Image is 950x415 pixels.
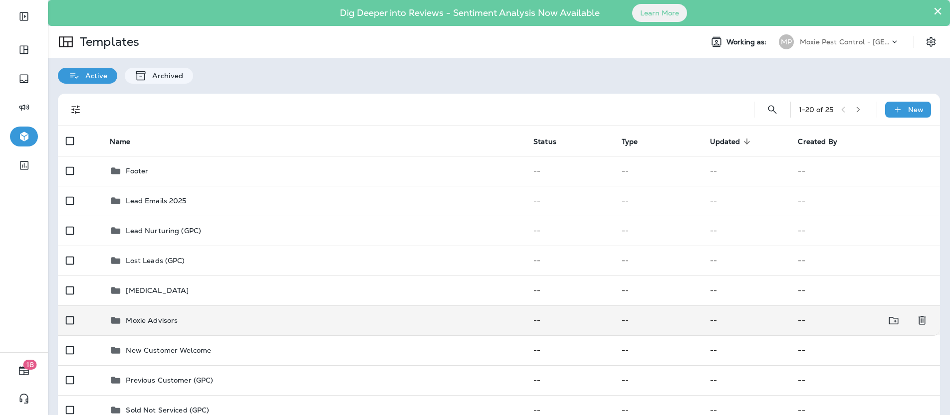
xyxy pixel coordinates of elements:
[622,138,638,146] span: Type
[525,246,614,276] td: --
[147,72,183,80] p: Archived
[799,106,833,114] div: 1 - 20 of 25
[126,286,189,294] p: [MEDICAL_DATA]
[10,6,38,26] button: Expand Sidebar
[710,138,740,146] span: Updated
[622,137,651,146] span: Type
[126,227,201,235] p: Lead Nurturing (GPC)
[126,316,178,324] p: Moxie Advisors
[525,305,614,335] td: --
[779,34,794,49] div: MP
[126,406,209,414] p: Sold Not Serviced (GPC)
[311,11,629,14] p: Dig Deeper into Reviews - Sentiment Analysis Now Available
[726,38,769,46] span: Working as:
[702,186,790,216] td: --
[884,310,904,331] button: Move to folder
[702,365,790,395] td: --
[80,72,107,80] p: Active
[614,246,702,276] td: --
[614,276,702,305] td: --
[126,257,185,265] p: Lost Leads (GPC)
[614,156,702,186] td: --
[790,305,896,335] td: --
[533,137,569,146] span: Status
[912,310,932,331] button: Delete
[614,335,702,365] td: --
[525,186,614,216] td: --
[66,100,86,120] button: Filters
[614,305,702,335] td: --
[23,360,37,370] span: 18
[790,276,940,305] td: --
[798,137,850,146] span: Created By
[525,216,614,246] td: --
[525,365,614,395] td: --
[525,156,614,186] td: --
[798,138,837,146] span: Created By
[702,156,790,186] td: --
[533,138,556,146] span: Status
[614,365,702,395] td: --
[762,100,782,120] button: Search Templates
[110,138,130,146] span: Name
[908,106,924,114] p: New
[790,246,940,276] td: --
[702,276,790,305] td: --
[790,156,940,186] td: --
[790,365,940,395] td: --
[790,335,940,365] td: --
[126,167,148,175] p: Footer
[800,38,890,46] p: Moxie Pest Control - [GEOGRAPHIC_DATA]
[632,4,687,22] button: Learn More
[126,346,211,354] p: New Customer Welcome
[790,216,940,246] td: --
[110,137,143,146] span: Name
[10,361,38,381] button: 18
[790,186,940,216] td: --
[614,186,702,216] td: --
[922,33,940,51] button: Settings
[76,34,139,49] p: Templates
[525,335,614,365] td: --
[702,335,790,365] td: --
[702,305,790,335] td: --
[614,216,702,246] td: --
[710,137,753,146] span: Updated
[702,216,790,246] td: --
[126,376,213,384] p: Previous Customer (GPC)
[702,246,790,276] td: --
[933,3,943,19] button: Close
[126,197,186,205] p: Lead Emails 2025
[525,276,614,305] td: --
